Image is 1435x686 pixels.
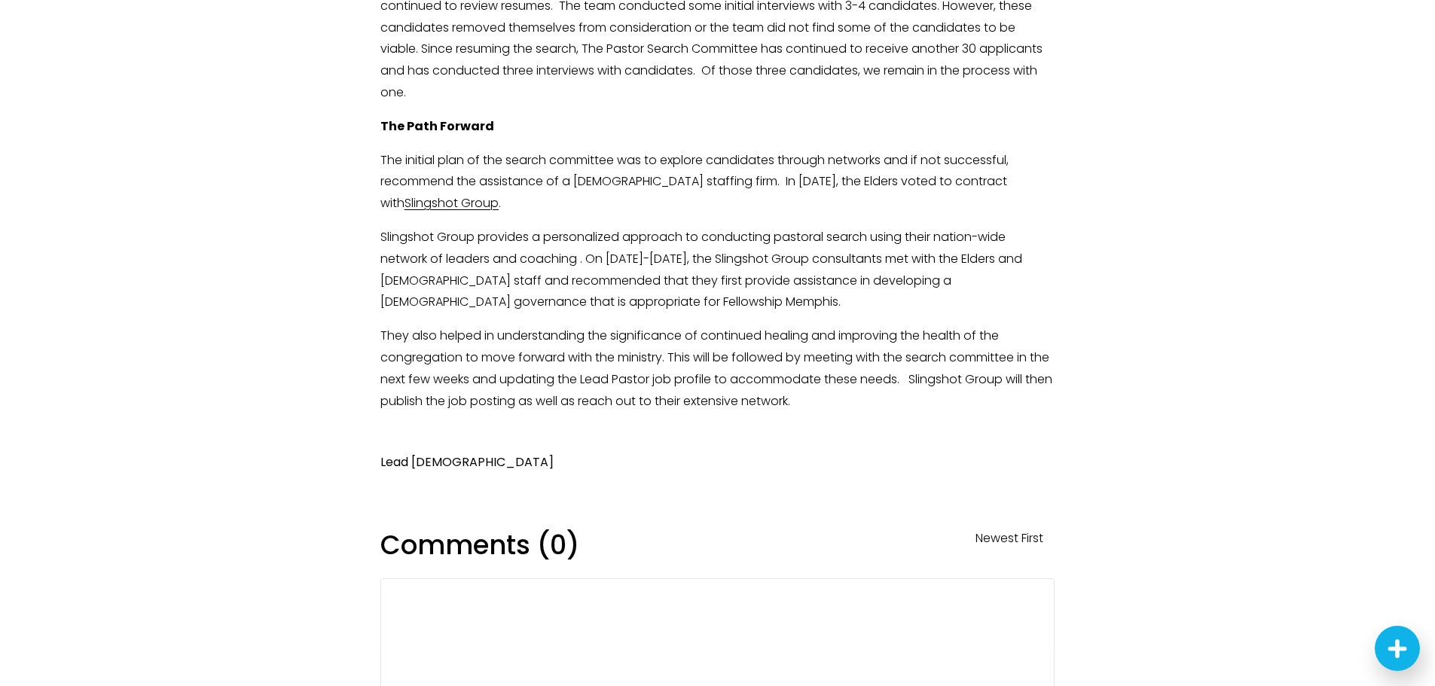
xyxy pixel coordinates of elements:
span: Comments (0) [380,526,579,563]
a: Lead [DEMOGRAPHIC_DATA] [380,453,554,471]
strong: The Path Forward [380,117,494,135]
a: Slingshot Group [405,194,499,212]
p: Slingshot Group provides a personalized approach to conducting pastoral search using their nation... [380,227,1055,313]
p: They also helped in understanding the significance of continued healing and improving the health ... [380,325,1055,412]
p: The initial plan of the search committee was to explore candidates through networks and if not su... [380,150,1055,215]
